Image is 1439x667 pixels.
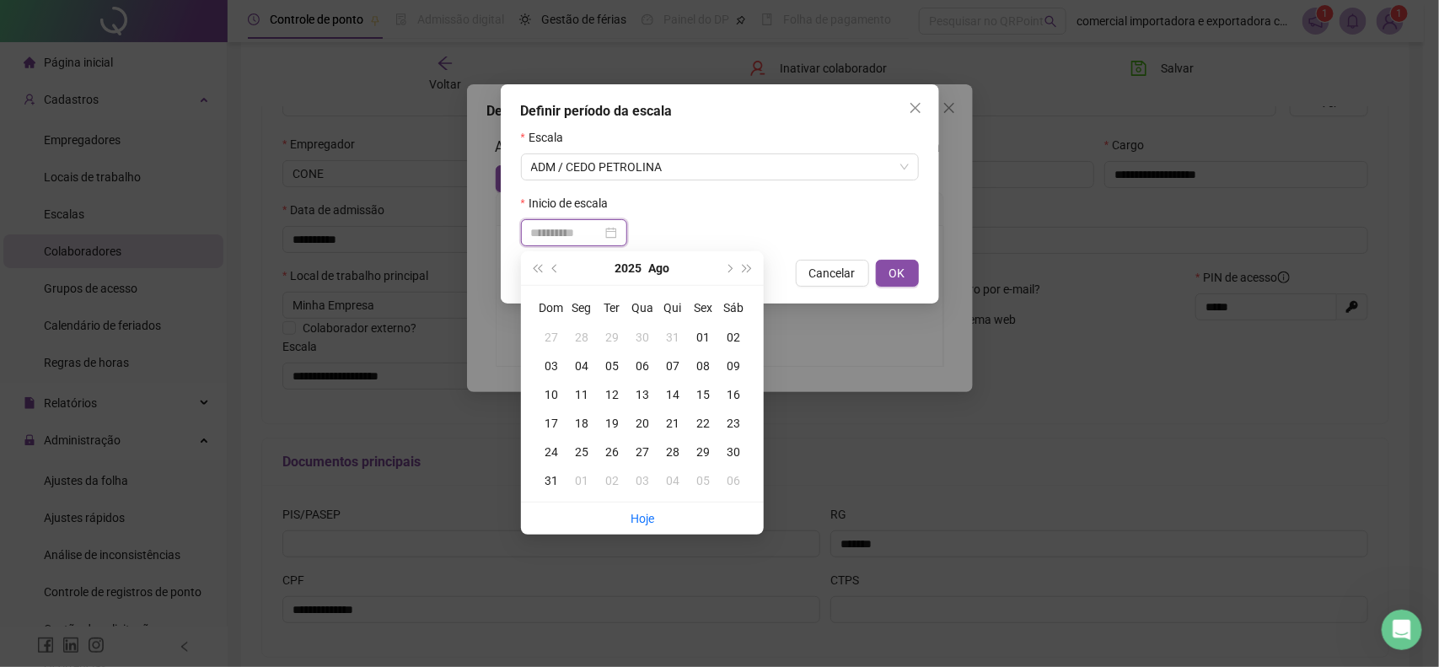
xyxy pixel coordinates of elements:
button: super-prev-year [528,251,546,285]
button: month panel [649,251,670,285]
div: 11 [566,385,597,404]
td: 2025-09-03 [627,466,658,495]
span: Cancelar [809,264,856,282]
button: Close [902,94,929,121]
td: 2025-08-08 [688,352,718,380]
td: 2025-08-11 [566,380,597,409]
div: 13 [627,385,658,404]
td: 2025-07-29 [597,323,627,352]
div: 04 [658,471,688,490]
div: 20 [627,414,658,433]
label: Escala [521,128,574,147]
div: 02 [597,471,627,490]
span: close [909,101,922,115]
div: 23 [718,414,749,433]
div: 05 [597,357,627,375]
td: 2025-09-01 [566,466,597,495]
div: 04 [566,357,597,375]
td: 2025-08-06 [627,352,658,380]
div: 05 [688,471,718,490]
td: 2025-08-03 [536,352,566,380]
td: 2025-08-19 [597,409,627,438]
div: 30 [718,443,749,461]
div: 22 [688,414,718,433]
td: 2025-08-26 [597,438,627,466]
td: 2025-08-18 [566,409,597,438]
div: 29 [688,443,718,461]
th: Sáb [718,293,749,323]
span: ADM / CEDO PETROLINA [531,154,909,180]
div: 15 [688,385,718,404]
div: 03 [536,357,566,375]
td: 2025-08-02 [718,323,749,352]
td: 2025-08-10 [536,380,566,409]
td: 2025-08-28 [658,438,688,466]
td: 2025-08-20 [627,409,658,438]
div: Definir período da escala [521,101,919,121]
div: 01 [688,328,718,347]
td: 2025-07-31 [658,323,688,352]
td: 2025-08-12 [597,380,627,409]
th: Sex [688,293,718,323]
th: Qui [658,293,688,323]
td: 2025-07-27 [536,323,566,352]
th: Ter [597,293,627,323]
div: 31 [536,471,566,490]
td: 2025-08-07 [658,352,688,380]
div: 24 [536,443,566,461]
td: 2025-09-02 [597,466,627,495]
td: 2025-08-25 [566,438,597,466]
div: 14 [658,385,688,404]
button: OK [876,260,919,287]
div: 27 [536,328,566,347]
div: 09 [718,357,749,375]
div: 30 [627,328,658,347]
div: 17 [536,414,566,433]
td: 2025-08-27 [627,438,658,466]
button: prev-year [546,251,565,285]
button: next-year [719,251,738,285]
td: 2025-08-16 [718,380,749,409]
th: Qua [627,293,658,323]
div: 03 [627,471,658,490]
div: 06 [718,471,749,490]
div: 19 [597,414,627,433]
td: 2025-08-23 [718,409,749,438]
div: 16 [718,385,749,404]
td: 2025-08-17 [536,409,566,438]
div: 29 [597,328,627,347]
button: super-next-year [738,251,757,285]
td: 2025-08-15 [688,380,718,409]
td: 2025-08-04 [566,352,597,380]
a: Hoje [631,512,654,525]
td: 2025-08-31 [536,466,566,495]
div: 01 [566,471,597,490]
div: 25 [566,443,597,461]
button: Cancelar [796,260,869,287]
div: 10 [536,385,566,404]
div: 07 [658,357,688,375]
div: 18 [566,414,597,433]
td: 2025-09-04 [658,466,688,495]
td: 2025-08-24 [536,438,566,466]
td: 2025-08-05 [597,352,627,380]
td: 2025-08-13 [627,380,658,409]
div: 21 [658,414,688,433]
div: 26 [597,443,627,461]
button: year panel [615,251,642,285]
div: 06 [627,357,658,375]
td: 2025-08-21 [658,409,688,438]
iframe: Intercom live chat [1382,610,1422,650]
td: 2025-08-30 [718,438,749,466]
td: 2025-08-01 [688,323,718,352]
div: 02 [718,328,749,347]
td: 2025-07-28 [566,323,597,352]
td: 2025-08-14 [658,380,688,409]
div: 08 [688,357,718,375]
td: 2025-07-30 [627,323,658,352]
label: Inicio de escala [521,194,619,212]
div: 27 [627,443,658,461]
span: OK [889,264,905,282]
td: 2025-08-22 [688,409,718,438]
td: 2025-08-09 [718,352,749,380]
